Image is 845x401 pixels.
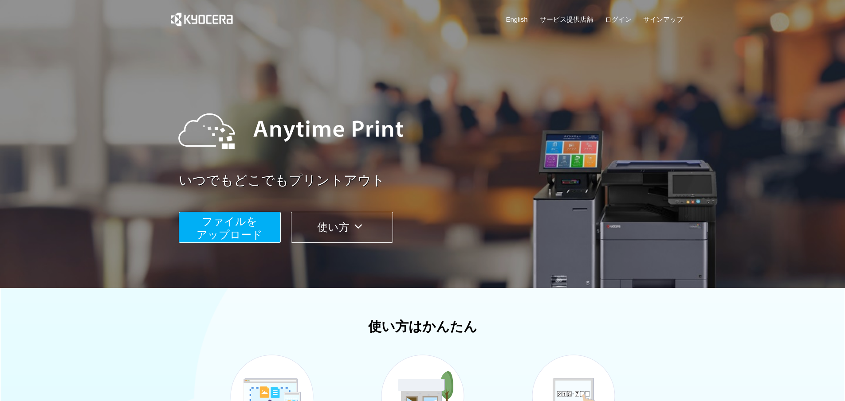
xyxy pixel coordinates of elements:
a: いつでもどこでもプリントアウト [179,171,689,190]
a: English [506,15,528,24]
a: サービス提供店舗 [540,15,593,24]
a: サインアップ [643,15,683,24]
a: ログイン [605,15,632,24]
span: ファイルを ​​アップロード [197,215,263,241]
button: ファイルを​​アップロード [179,212,281,243]
button: 使い方 [291,212,393,243]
